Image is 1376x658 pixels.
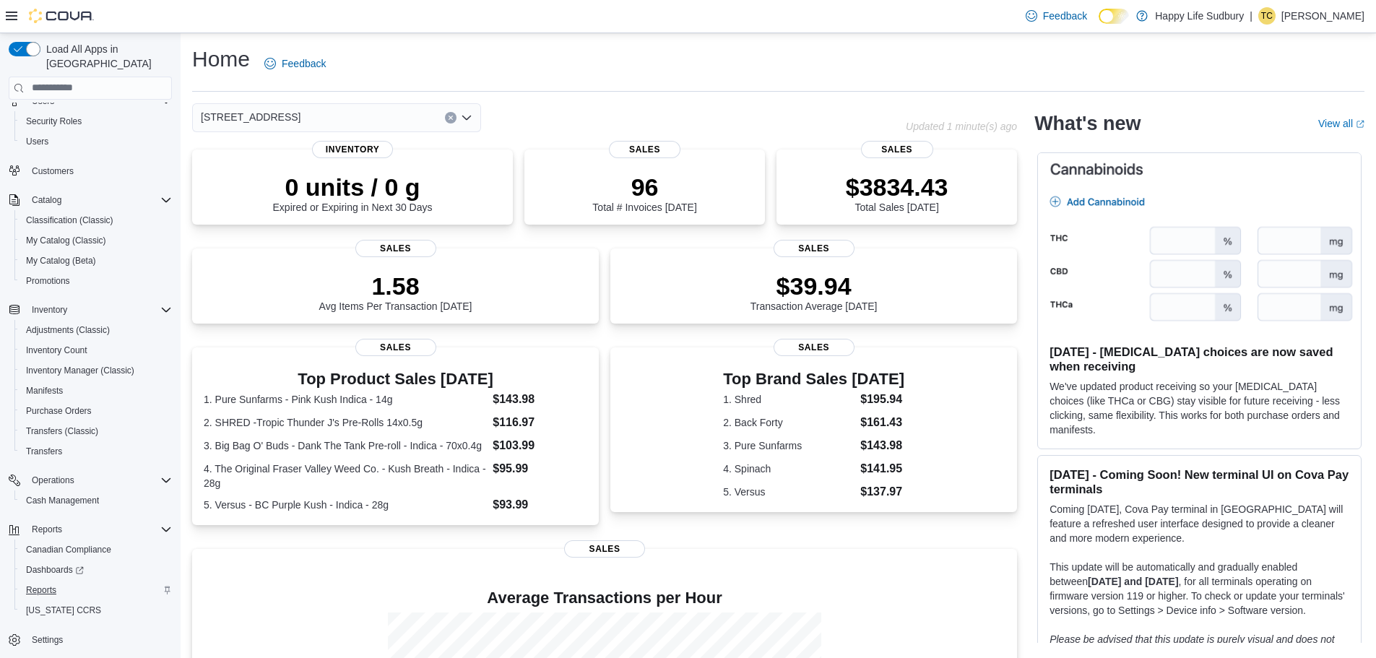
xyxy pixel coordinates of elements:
span: Dashboards [26,564,84,576]
p: $39.94 [750,272,878,300]
p: We've updated product receiving so your [MEDICAL_DATA] choices (like THCa or CBG) stay visible fo... [1050,379,1349,437]
span: Sales [355,240,436,257]
span: Dashboards [20,561,172,579]
a: Canadian Compliance [20,541,117,558]
dt: 1. Pure Sunfarms - Pink Kush Indica - 14g [204,392,487,407]
span: Operations [26,472,172,489]
button: Reports [26,521,68,538]
span: Sales [774,339,854,356]
span: Feedback [1043,9,1087,23]
span: Inventory [312,141,393,158]
span: Washington CCRS [20,602,172,619]
button: Inventory Count [14,340,178,360]
dd: $161.43 [860,414,904,431]
a: Feedback [1020,1,1093,30]
button: Purchase Orders [14,401,178,421]
div: Expired or Expiring in Next 30 Days [273,173,433,213]
button: Inventory [3,300,178,320]
span: Sales [774,240,854,257]
dd: $143.98 [860,437,904,454]
dt: 5. Versus [723,485,854,499]
a: Manifests [20,382,69,399]
dt: 4. The Original Fraser Valley Weed Co. - Kush Breath - Indica - 28g [204,462,487,490]
strong: [DATE] and [DATE] [1088,576,1178,587]
span: Users [26,136,48,147]
span: [STREET_ADDRESS] [201,108,300,126]
span: Feedback [282,56,326,71]
div: Total # Invoices [DATE] [592,173,696,213]
dd: $116.97 [493,414,587,431]
button: Reports [14,580,178,600]
span: Dark Mode [1099,24,1099,25]
h4: Average Transactions per Hour [204,589,1005,607]
button: Operations [3,470,178,490]
h1: Home [192,45,250,74]
a: [US_STATE] CCRS [20,602,107,619]
span: My Catalog (Beta) [26,255,96,267]
p: | [1250,7,1252,25]
h3: Top Product Sales [DATE] [204,371,587,388]
a: My Catalog (Classic) [20,232,112,249]
h2: What's new [1034,112,1141,135]
button: Transfers [14,441,178,462]
span: Operations [32,475,74,486]
button: Open list of options [461,112,472,124]
span: Promotions [26,275,70,287]
span: Classification (Classic) [20,212,172,229]
dt: 2. SHRED -Tropic Thunder J's Pre-Rolls 14x0.5g [204,415,487,430]
button: Users [14,131,178,152]
span: Load All Apps in [GEOGRAPHIC_DATA] [40,42,172,71]
span: Customers [32,165,74,177]
span: Promotions [20,272,172,290]
button: Inventory [26,301,73,319]
p: [PERSON_NAME] [1281,7,1364,25]
span: Cash Management [26,495,99,506]
dt: 2. Back Forty [723,415,854,430]
span: Manifests [20,382,172,399]
input: Dark Mode [1099,9,1129,24]
img: Cova [29,9,94,23]
a: Promotions [20,272,76,290]
span: Cash Management [20,492,172,509]
h3: [DATE] - [MEDICAL_DATA] choices are now saved when receiving [1050,345,1349,373]
button: Canadian Compliance [14,540,178,560]
span: [US_STATE] CCRS [26,605,101,616]
dt: 3. Pure Sunfarms [723,438,854,453]
a: Inventory Count [20,342,93,359]
a: My Catalog (Beta) [20,252,102,269]
p: This update will be automatically and gradually enabled between , for all terminals operating on ... [1050,560,1349,618]
span: Sales [861,141,933,158]
a: Inventory Manager (Classic) [20,362,140,379]
a: Transfers [20,443,68,460]
div: Avg Items Per Transaction [DATE] [319,272,472,312]
button: Inventory Manager (Classic) [14,360,178,381]
dd: $143.98 [493,391,587,408]
span: Catalog [32,194,61,206]
button: Customers [3,160,178,181]
span: Settings [32,634,63,646]
p: 96 [592,173,696,202]
button: Classification (Classic) [14,210,178,230]
span: Reports [32,524,62,535]
span: My Catalog (Classic) [26,235,106,246]
dt: 5. Versus - BC Purple Kush - Indica - 28g [204,498,487,512]
p: Coming [DATE], Cova Pay terminal in [GEOGRAPHIC_DATA] will feature a refreshed user interface des... [1050,502,1349,545]
dd: $141.95 [860,460,904,477]
span: Inventory Manager (Classic) [26,365,134,376]
span: Inventory Count [20,342,172,359]
span: Users [20,133,172,150]
dt: 4. Spinach [723,462,854,476]
span: Sales [355,339,436,356]
span: My Catalog (Classic) [20,232,172,249]
div: Tanner Chretien [1258,7,1276,25]
button: Adjustments (Classic) [14,320,178,340]
p: 0 units / 0 g [273,173,433,202]
a: Classification (Classic) [20,212,119,229]
span: Canadian Compliance [20,541,172,558]
span: Settings [26,631,172,649]
span: Reports [26,521,172,538]
button: [US_STATE] CCRS [14,600,178,620]
span: Inventory Manager (Classic) [20,362,172,379]
span: Transfers (Classic) [20,423,172,440]
a: Security Roles [20,113,87,130]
